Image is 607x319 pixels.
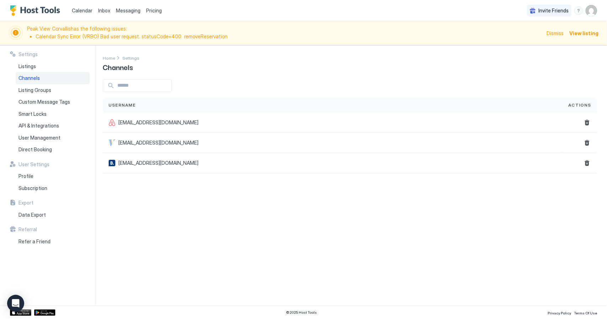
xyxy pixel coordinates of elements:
[548,309,571,316] a: Privacy Policy
[16,84,90,96] a: Listing Groups
[18,87,51,93] span: Listing Groups
[18,173,33,179] span: Profile
[18,200,33,206] span: Export
[98,7,110,14] a: Inbox
[72,7,92,14] a: Calendar
[18,123,59,129] span: API & Integrations
[548,311,571,315] span: Privacy Policy
[10,309,31,316] a: App Store
[118,160,198,166] span: [EMAIL_ADDRESS][DOMAIN_NAME]
[18,111,47,117] span: Smart Locks
[146,7,162,14] span: Pricing
[574,309,597,316] a: Terms Of Use
[7,295,24,312] div: Open Intercom Messenger
[574,6,583,15] div: menu
[18,99,70,105] span: Custom Message Tags
[18,226,37,233] span: Referral
[574,311,597,315] span: Terms Of Use
[10,5,63,16] a: Host Tools Logo
[16,108,90,120] a: Smart Locks
[569,29,598,37] div: View listing
[16,170,90,182] a: Profile
[122,54,139,61] a: Settings
[16,132,90,144] a: User Management
[16,120,90,132] a: API & Integrations
[18,212,46,218] span: Data Export
[27,26,542,41] span: Peak View Corvallis has the following issues:
[108,102,136,108] span: Username
[18,146,52,153] span: Direct Booking
[103,54,115,61] div: Breadcrumb
[16,209,90,221] a: Data Export
[18,63,36,70] span: Listings
[103,55,115,61] span: Home
[122,54,139,61] div: Breadcrumb
[586,5,597,16] div: User profile
[34,309,55,316] a: Google Play Store
[18,75,40,81] span: Channels
[16,236,90,248] a: Refer a Friend
[36,33,542,40] li: Calendar Sync Error: (VRBO) Bad user request. statusCode=400 removeReservation
[547,29,564,37] div: Dismiss
[286,310,317,315] span: © 2025 Host Tools
[18,238,50,245] span: Refer a Friend
[118,119,198,126] span: [EMAIL_ADDRESS][DOMAIN_NAME]
[103,61,133,72] span: Channels
[16,182,90,194] a: Subscription
[538,7,569,14] span: Invite Friends
[18,185,47,191] span: Subscription
[16,60,90,72] a: Listings
[16,96,90,108] a: Custom Message Tags
[18,135,60,141] span: User Management
[118,140,198,146] span: [EMAIL_ADDRESS][DOMAIN_NAME]
[18,161,49,168] span: User Settings
[583,159,591,167] button: Delete
[122,55,139,61] span: Settings
[16,72,90,84] a: Channels
[18,51,38,58] span: Settings
[583,139,591,147] button: Delete
[116,7,140,14] a: Messaging
[569,102,591,108] span: Actions
[583,118,591,127] button: Delete
[103,54,115,61] a: Home
[115,80,171,92] input: Input Field
[16,144,90,156] a: Direct Booking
